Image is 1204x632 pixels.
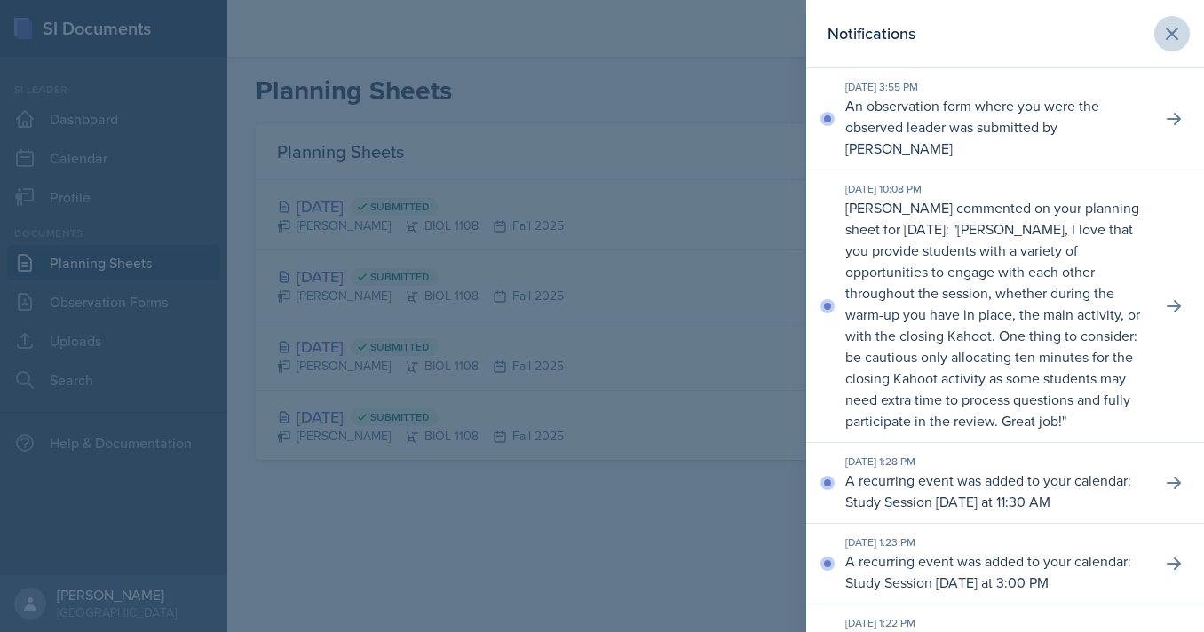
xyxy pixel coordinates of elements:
p: A recurring event was added to your calendar: Study Session [DATE] at 11:30 AM [845,470,1147,512]
p: A recurring event was added to your calendar: Study Session [DATE] at 3:00 PM [845,550,1147,593]
p: [PERSON_NAME] commented on your planning sheet for [DATE]: " " [845,197,1147,431]
p: An observation form where you were the observed leader was submitted by [PERSON_NAME] [845,95,1147,159]
div: [DATE] 10:08 PM [845,181,1147,197]
div: [DATE] 1:22 PM [845,615,1147,631]
div: [DATE] 3:55 PM [845,79,1147,95]
h2: Notifications [828,21,915,46]
div: [DATE] 1:28 PM [845,454,1147,470]
div: [DATE] 1:23 PM [845,534,1147,550]
p: [PERSON_NAME], I love that you provide students with a variety of opportunities to engage with ea... [845,219,1140,431]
